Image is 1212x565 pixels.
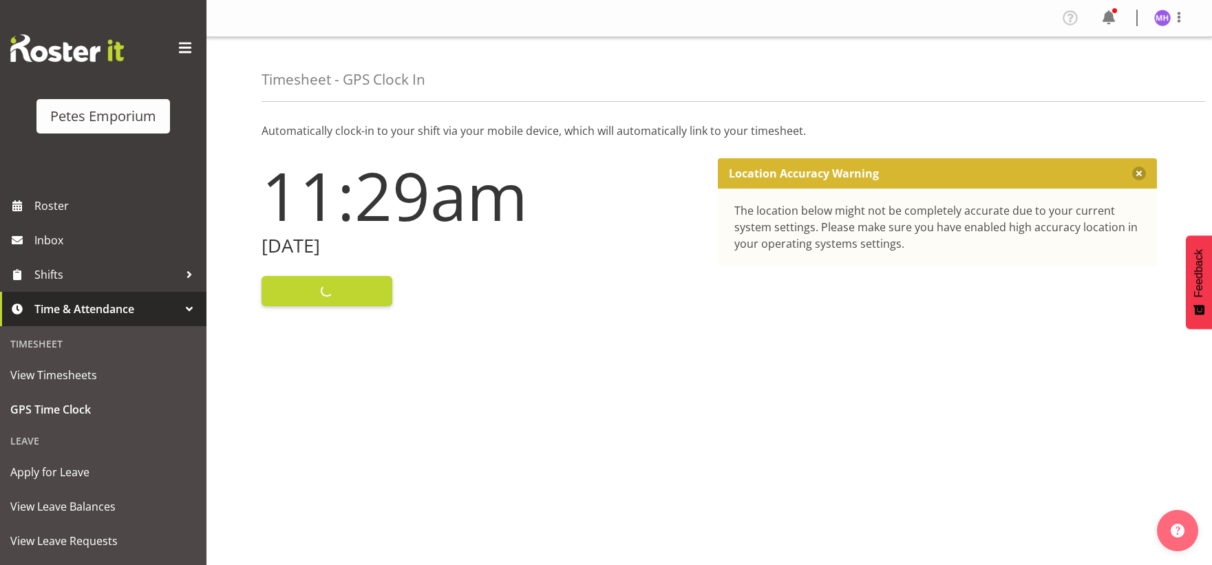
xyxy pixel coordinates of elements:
[262,158,701,233] h1: 11:29am
[3,358,203,392] a: View Timesheets
[10,462,196,482] span: Apply for Leave
[1171,524,1184,537] img: help-xxl-2.png
[729,167,879,180] p: Location Accuracy Warning
[3,427,203,455] div: Leave
[262,122,1157,139] p: Automatically clock-in to your shift via your mobile device, which will automatically link to you...
[34,299,179,319] span: Time & Attendance
[3,330,203,358] div: Timesheet
[10,496,196,517] span: View Leave Balances
[262,72,425,87] h4: Timesheet - GPS Clock In
[10,34,124,62] img: Rosterit website logo
[34,195,200,216] span: Roster
[3,489,203,524] a: View Leave Balances
[1186,235,1212,329] button: Feedback - Show survey
[1154,10,1171,26] img: mackenzie-halford4471.jpg
[10,399,196,420] span: GPS Time Clock
[10,531,196,551] span: View Leave Requests
[34,230,200,250] span: Inbox
[10,365,196,385] span: View Timesheets
[3,392,203,427] a: GPS Time Clock
[734,202,1141,252] div: The location below might not be completely accurate due to your current system settings. Please m...
[1193,249,1205,297] span: Feedback
[3,524,203,558] a: View Leave Requests
[34,264,179,285] span: Shifts
[3,455,203,489] a: Apply for Leave
[1132,167,1146,180] button: Close message
[50,106,156,127] div: Petes Emporium
[262,235,701,257] h2: [DATE]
